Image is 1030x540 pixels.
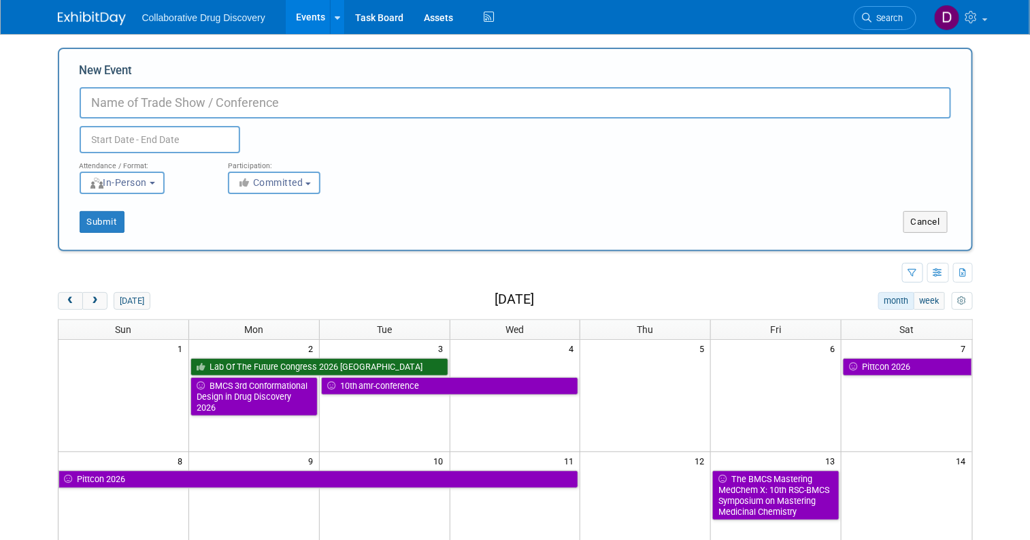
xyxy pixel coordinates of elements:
input: Name of Trade Show / Conference [80,87,951,118]
h2: [DATE] [495,292,534,307]
div: Participation: [228,153,356,171]
a: 10th amr-conference [321,377,579,395]
span: Committed [237,177,303,188]
span: 9 [307,452,319,469]
span: Sat [899,324,914,335]
a: Search [854,6,916,30]
span: Thu [637,324,654,335]
span: 14 [955,452,972,469]
button: [DATE] [114,292,150,310]
span: Collaborative Drug Discovery [142,12,265,23]
span: Fri [771,324,782,335]
button: month [878,292,914,310]
button: Submit [80,211,124,233]
i: Personalize Calendar [958,297,967,306]
label: New Event [80,63,133,84]
span: 10 [433,452,450,469]
span: Tue [377,324,392,335]
button: myCustomButton [952,292,972,310]
span: In-Person [89,177,148,188]
span: 8 [176,452,188,469]
span: 12 [693,452,710,469]
span: Mon [244,324,263,335]
a: Lab Of The Future Congress 2026 [GEOGRAPHIC_DATA] [190,358,448,376]
button: Cancel [903,211,948,233]
span: 5 [698,340,710,357]
span: 13 [824,452,841,469]
span: Sun [115,324,131,335]
button: week [914,292,945,310]
img: Daniel Castro [934,5,960,31]
input: Start Date - End Date [80,126,240,153]
button: In-Person [80,172,165,194]
span: Wed [505,324,524,335]
span: Search [872,13,903,23]
a: BMCS 3rd Conformational Design in Drug Discovery 2026 [190,377,318,416]
span: 4 [567,340,580,357]
a: The BMCS Mastering MedChem X: 10th RSC-BMCS Symposium on Mastering Medicinal Chemistry [712,471,840,520]
a: Pittcon 2026 [59,471,579,488]
a: Pittcon 2026 [843,358,971,376]
img: ExhibitDay [58,12,126,25]
span: 7 [960,340,972,357]
span: 6 [829,340,841,357]
span: 11 [563,452,580,469]
button: Committed [228,172,320,194]
span: 3 [437,340,450,357]
button: prev [58,292,83,310]
button: next [82,292,107,310]
div: Attendance / Format: [80,153,208,171]
span: 2 [307,340,319,357]
span: 1 [176,340,188,357]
